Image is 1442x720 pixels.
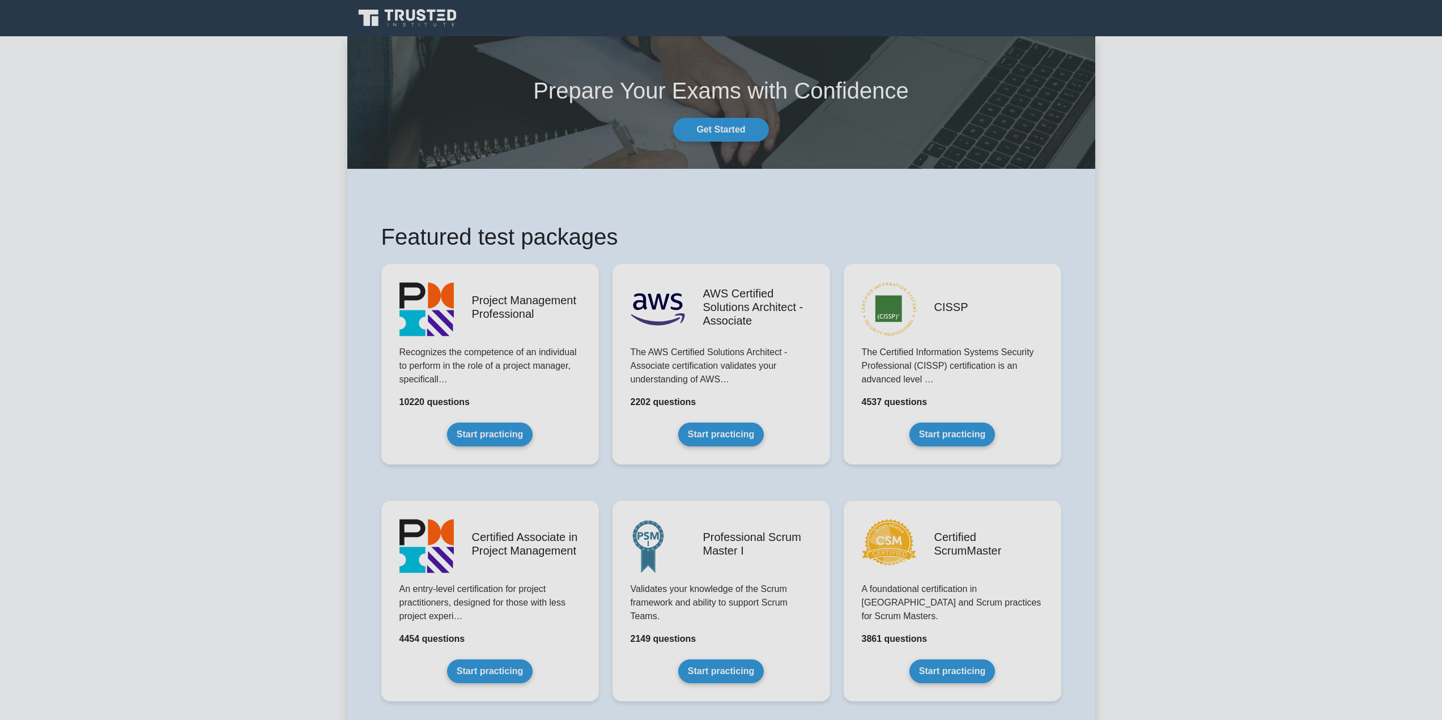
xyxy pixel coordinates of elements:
h1: Prepare Your Exams with Confidence [347,77,1095,104]
a: Start practicing [678,659,764,683]
a: Start practicing [909,659,995,683]
a: Start practicing [447,659,533,683]
a: Start practicing [678,423,764,446]
h1: Featured test packages [381,223,1061,250]
a: Get Started [673,118,768,142]
a: Start practicing [447,423,533,446]
a: Start practicing [909,423,995,446]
